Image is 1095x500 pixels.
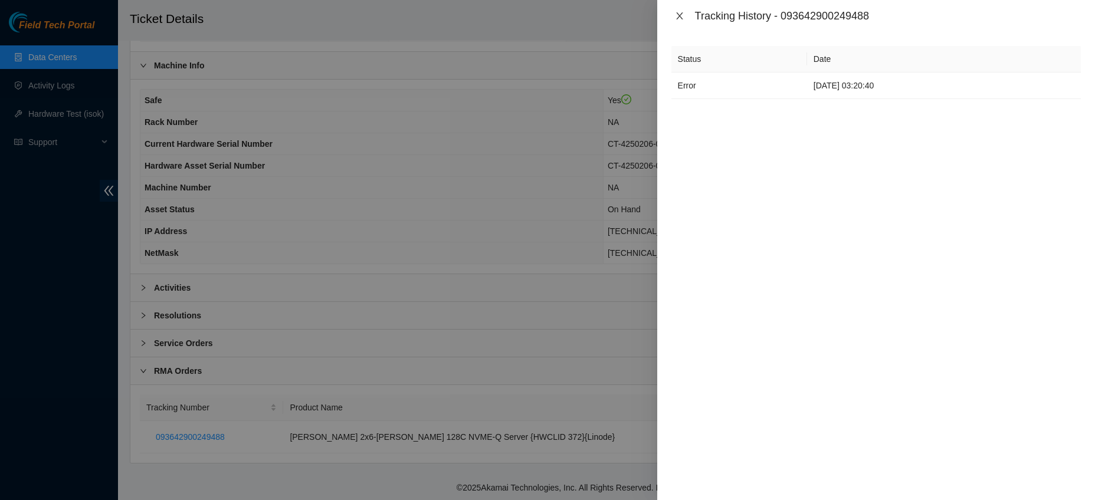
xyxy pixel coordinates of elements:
[671,11,688,22] button: Close
[807,46,1081,73] th: Date
[675,11,684,21] span: close
[671,46,807,73] th: Status
[671,73,807,99] td: Error
[695,9,1081,22] div: Tracking History - 093642900249488
[807,73,1081,99] td: [DATE] 03:20:40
